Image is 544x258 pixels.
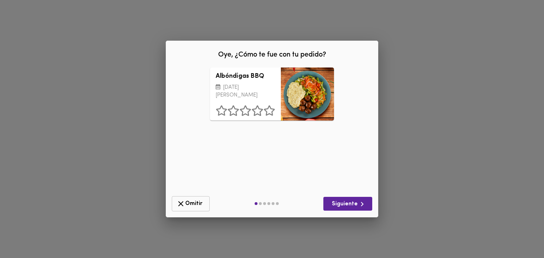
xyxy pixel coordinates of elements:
[216,73,275,80] h3: Albóndigas BBQ
[329,200,367,209] span: Siguiente
[503,217,537,251] iframe: Messagebird Livechat Widget
[218,51,326,58] span: Oye, ¿Cómo te fue con tu pedido?
[323,197,372,211] button: Siguiente
[216,84,275,100] p: [DATE][PERSON_NAME]
[281,68,334,121] div: Albóndigas BBQ
[176,199,205,208] span: Omitir
[172,196,210,211] button: Omitir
